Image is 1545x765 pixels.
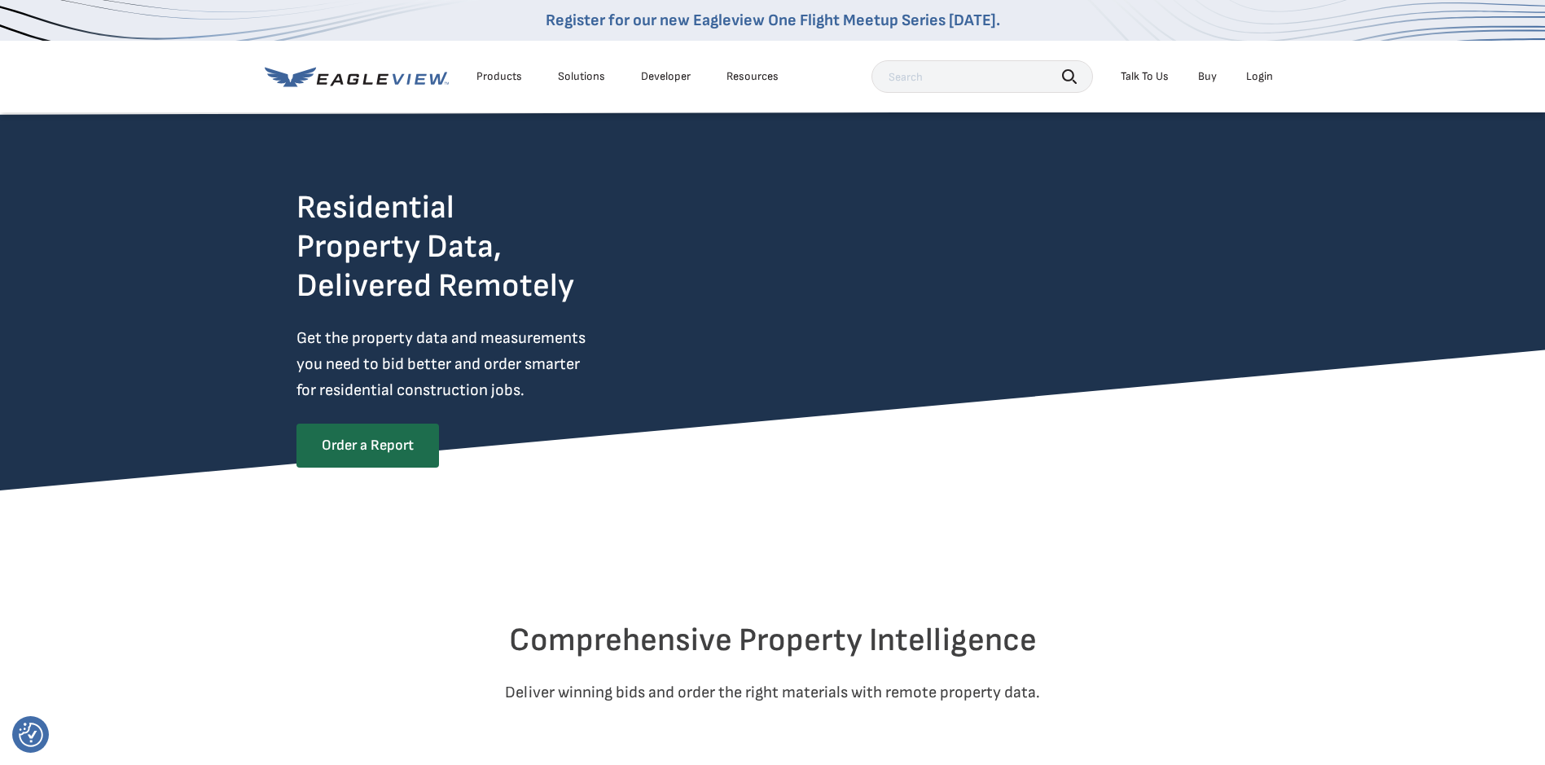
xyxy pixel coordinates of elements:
a: Register for our new Eagleview One Flight Meetup Series [DATE]. [546,11,1000,30]
div: Solutions [558,69,605,84]
a: Order a Report [296,424,439,468]
p: Get the property data and measurements you need to bid better and order smarter for residential c... [296,325,653,403]
img: Revisit consent button [19,723,43,747]
button: Consent Preferences [19,723,43,747]
div: Talk To Us [1121,69,1169,84]
a: Buy [1198,69,1217,84]
p: Deliver winning bids and order the right materials with remote property data. [296,679,1249,706]
div: Resources [726,69,779,84]
a: Developer [641,69,691,84]
div: Products [476,69,522,84]
h2: Residential Property Data, Delivered Remotely [296,188,574,306]
input: Search [871,60,1093,93]
div: Login [1246,69,1273,84]
h2: Comprehensive Property Intelligence [296,621,1249,660]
